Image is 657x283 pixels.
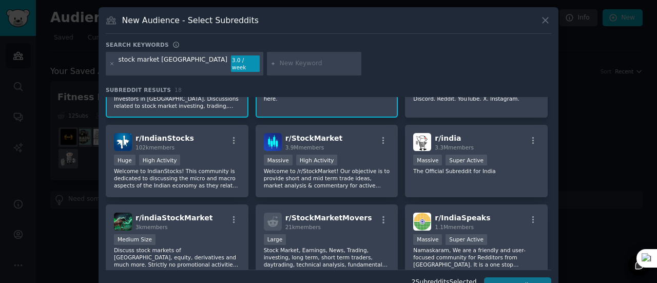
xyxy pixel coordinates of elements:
div: Super Active [446,155,487,165]
p: Welcome to /r/StockMarket! Our objective is to provide short and mid term trade ideas, market ana... [264,167,390,189]
div: High Activity [296,155,338,165]
p: Welcome to IndianStocks! This community is dedicated to discussing the micro and macro aspects of... [114,167,240,189]
div: Massive [413,155,442,165]
span: 3.3M members [435,144,474,150]
img: india [413,133,431,151]
input: New Keyword [280,59,358,68]
p: Stock Market, Earnings, News, Trading, investing, long term, short term traders, daytrading, tech... [264,247,390,268]
div: Super Active [446,234,487,245]
div: stock market [GEOGRAPHIC_DATA] [119,55,228,72]
p: A community of Stock Market Traders and Investors in [GEOGRAPHIC_DATA]. Discussions related to st... [114,88,240,109]
p: Discuss stock markets of [GEOGRAPHIC_DATA], equity, derivatives and much more. Strictly no promot... [114,247,240,268]
img: indiaStockMarket [114,213,132,231]
span: 21k members [285,224,321,230]
span: 3k members [136,224,168,230]
div: 3.0 / week [231,55,260,72]
h3: New Audience - Select Subreddits [122,15,259,26]
img: IndiaSpeaks [413,213,431,231]
span: r/ indiaStockMarket [136,214,212,222]
p: The Official Subreddit for India [413,167,539,175]
span: r/ StockMarketMovers [285,214,372,222]
img: StockMarket [264,133,282,151]
span: 3.9M members [285,144,324,150]
span: 1.1M members [435,224,474,230]
div: Massive [264,155,293,165]
span: 102k members [136,144,175,150]
img: IndianStocks [114,133,132,151]
span: Subreddit Results [106,86,171,93]
span: r/ IndiaSpeaks [435,214,490,222]
div: Large [264,234,286,245]
span: r/ india [435,134,461,142]
div: Massive [413,234,442,245]
span: 18 [175,87,182,93]
h3: Search keywords [106,41,169,48]
div: High Activity [139,155,181,165]
span: r/ IndianStocks [136,134,194,142]
p: Namaskaram, We are a friendly and user-focused community for Redditors from [GEOGRAPHIC_DATA]. It... [413,247,539,268]
div: Huge [114,155,136,165]
span: r/ StockMarket [285,134,342,142]
div: Medium Size [114,234,156,245]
